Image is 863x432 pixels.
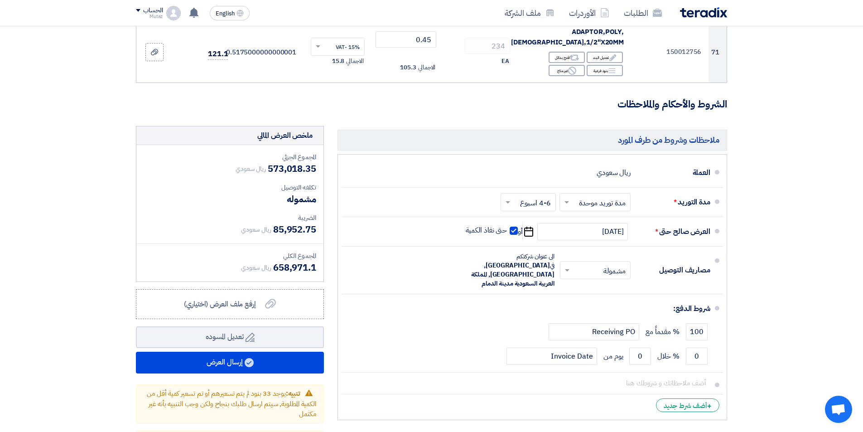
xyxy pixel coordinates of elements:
[216,10,235,17] span: English
[268,162,316,175] span: 573,018.35
[208,49,228,60] span: 121.1
[709,21,727,83] td: 71
[471,261,554,288] span: [GEOGRAPHIC_DATA], [GEOGRAPHIC_DATA], المملكة العربية السعودية مدينة الدمام
[657,352,680,361] span: % خلال
[286,388,300,398] span: تنبيه:
[311,38,365,56] ng-select: VAT
[629,348,651,365] input: payment-term-2
[549,52,585,63] div: اقترح بدائل
[136,326,324,348] button: تعديل المسوده
[646,327,680,336] span: % مقدماً مع
[707,401,712,412] span: +
[184,299,256,310] span: إرفع ملف العرض (اختياري)
[638,162,710,184] div: العملة
[562,2,617,24] a: الأوردرات
[549,323,639,340] input: payment-term-2
[136,14,163,19] div: Mutaz
[518,227,523,236] span: أو
[337,130,727,150] h5: ملاحظات وشروط من طرف المورد
[144,183,316,192] div: تكلفه التوصيل
[257,130,313,141] div: ملخص العرض المالي
[617,2,669,24] a: الطلبات
[501,57,509,66] span: EA
[136,97,727,112] h3: الشروط والأحكام والملاحظات
[147,388,316,419] span: يوجد 33 بنود لم يتم تسعيرهم أو تم تسعير كمية أقل من الكمية المطلوبة, سيتم ارسال طلبك بنجاح ولكن و...
[241,225,271,234] span: ريال سعودي
[349,374,710,392] input: أضف ملاحظاتك و شروطك هنا
[511,27,624,47] span: ADAPTOR,POLY,[DEMOGRAPHIC_DATA],1/2"X20MM
[497,2,562,24] a: ملف الشركة
[631,21,709,83] td: 150012756
[144,213,316,223] div: الضريبة
[638,259,710,281] div: مصاريف التوصيل
[680,7,727,18] img: Teradix logo
[825,396,852,423] div: دردشة مفتوحة
[144,251,316,261] div: المجموع الكلي
[656,398,719,412] div: أضف شرط جديد
[418,63,435,72] span: الاجمالي
[597,164,631,181] div: ريال سعودي
[136,352,324,374] button: إرسال العرض
[356,298,710,320] div: شروط الدفع:
[235,21,304,83] td: 0.5175000000000001
[466,226,518,235] label: حتى نفاذ الكمية
[465,38,510,54] input: RFQ_STEP1.ITEMS.2.AMOUNT_TITLE
[638,221,710,243] div: العرض صالح حتى
[273,223,316,236] span: 85,952.75
[210,6,250,20] button: English
[241,263,271,272] span: ريال سعودي
[166,6,181,20] img: profile_test.png
[587,52,623,63] div: تعديل البند
[236,164,266,174] span: ريال سعودي
[686,348,708,365] input: payment-term-2
[400,63,416,72] span: 105.3
[376,31,437,48] input: أدخل سعر الوحدة
[537,223,628,240] input: سنة-شهر-يوم
[273,261,316,274] span: 658,971.1
[506,348,597,365] input: payment-term-2
[455,252,554,288] div: الى عنوان شركتكم في
[603,352,623,361] span: يوم من
[587,65,623,76] div: بنود فرعية
[346,57,363,66] span: الاجمالي
[287,192,316,206] span: مشموله
[332,57,345,66] span: 15.8
[143,7,163,15] div: الحساب
[686,323,708,340] input: payment-term-1
[144,152,316,162] div: المجموع الجزئي
[638,191,710,213] div: مدة التوريد
[549,65,585,76] div: غير متاح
